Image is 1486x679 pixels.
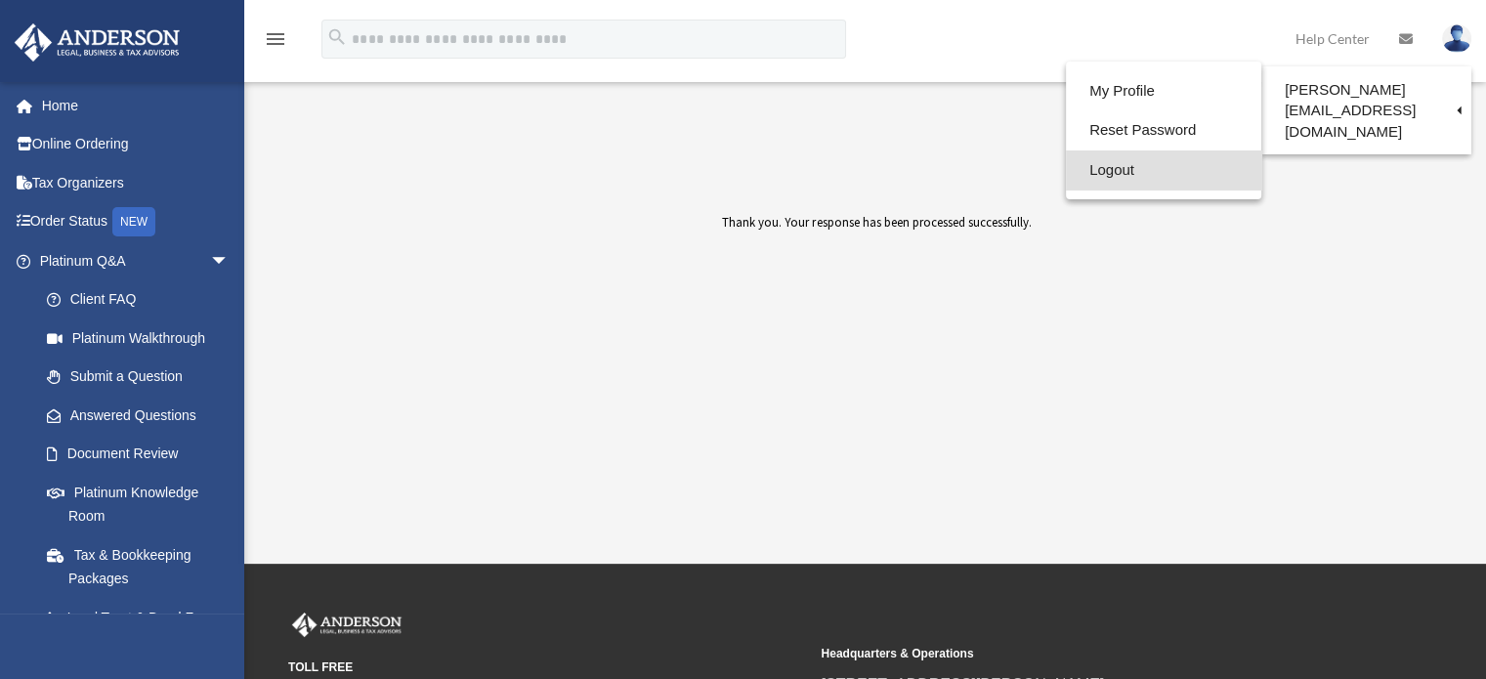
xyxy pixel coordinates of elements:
a: Platinum Knowledge Room [27,473,259,535]
a: Submit a Question [27,358,259,397]
img: Anderson Advisors Platinum Portal [9,23,186,62]
a: Document Review [27,435,249,474]
a: menu [264,34,287,51]
a: My Profile [1066,71,1261,111]
a: Tax Organizers [14,163,259,202]
small: Headquarters & Operations [821,644,1339,664]
a: Platinum Q&Aarrow_drop_down [14,241,259,280]
a: Logout [1066,150,1261,191]
img: User Pic [1442,24,1471,53]
i: menu [264,27,287,51]
a: Platinum Walkthrough [27,318,259,358]
span: arrow_drop_down [210,241,249,281]
img: Anderson Advisors Platinum Portal [288,613,405,638]
div: NEW [112,207,155,236]
a: Home [14,86,259,125]
small: TOLL FREE [288,658,807,678]
a: Online Ordering [14,125,259,164]
a: Reset Password [1066,110,1261,150]
div: Thank you. Your response has been processed successfully. [513,212,1240,359]
a: [PERSON_NAME][EMAIL_ADDRESS][DOMAIN_NAME] [1261,71,1471,149]
a: Client FAQ [27,280,259,319]
a: Order StatusNEW [14,202,259,242]
a: Land Trust & Deed Forum [27,598,259,637]
i: search [326,26,348,48]
a: Answered Questions [27,396,259,435]
a: Tax & Bookkeeping Packages [27,535,259,598]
